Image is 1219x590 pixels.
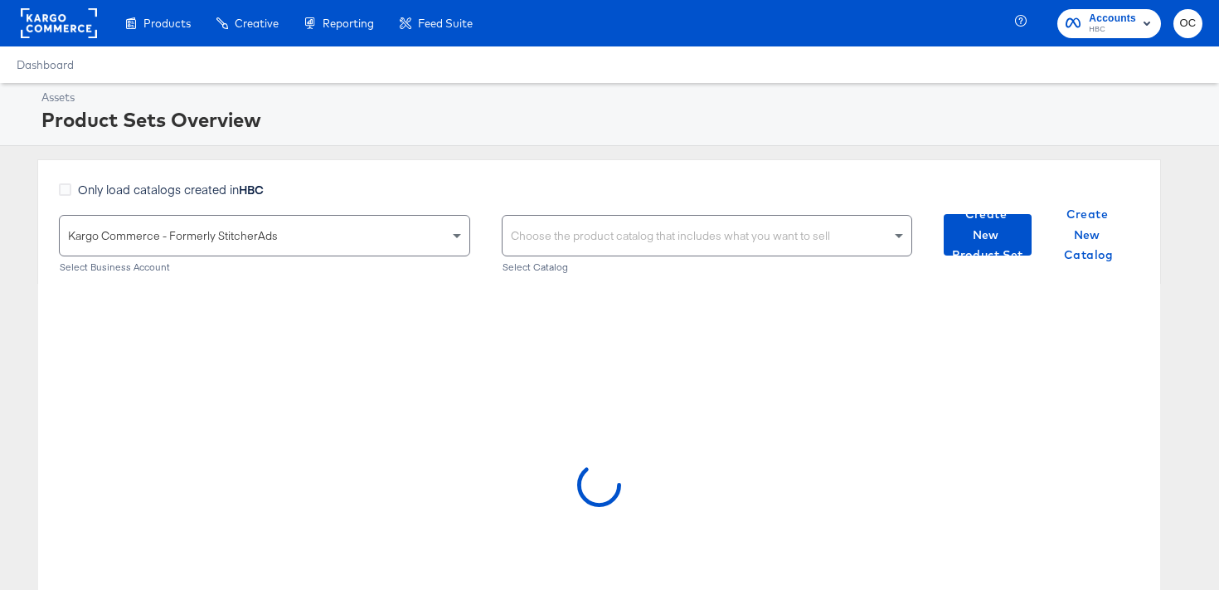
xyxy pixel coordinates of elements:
span: Products [143,17,191,30]
button: AccountsHBC [1057,9,1161,38]
span: OC [1180,14,1196,33]
span: Feed Suite [418,17,473,30]
span: HBC [1089,23,1136,37]
span: Accounts [1089,10,1136,27]
div: Select Business Account [59,261,470,273]
span: Reporting [323,17,374,30]
div: Assets [41,90,1198,105]
span: Creative [235,17,279,30]
span: Only load catalogs created in [78,181,264,197]
span: Create New Catalog [1051,204,1126,266]
div: Product Sets Overview [41,105,1198,134]
span: Create New Product Set [950,204,1025,266]
button: OC [1173,9,1202,38]
div: Select Catalog [502,261,913,273]
button: Create New Product Set [944,214,1032,256]
strong: HBC [239,181,264,197]
button: Create New Catalog [1045,214,1133,256]
span: Kargo Commerce - Formerly StitcherAds [68,228,278,243]
div: Choose the product catalog that includes what you want to sell [503,216,912,256]
a: Dashboard [17,58,74,71]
